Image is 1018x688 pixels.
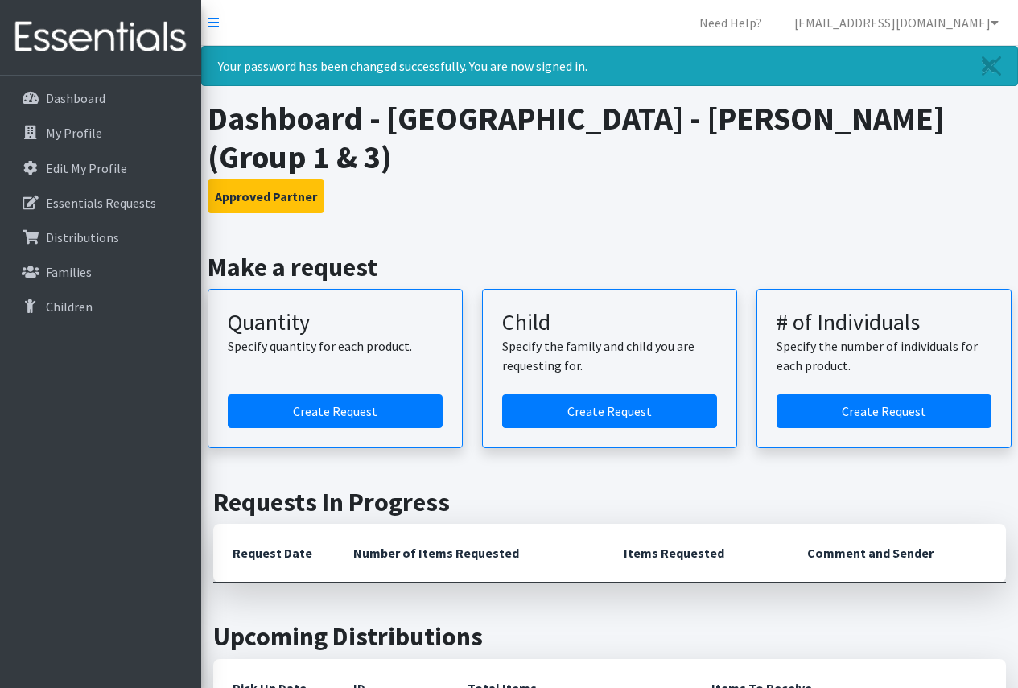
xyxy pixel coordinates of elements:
[228,336,443,356] p: Specify quantity for each product.
[777,309,991,336] h3: # of Individuals
[46,229,119,245] p: Distributions
[6,117,195,149] a: My Profile
[686,6,775,39] a: Need Help?
[502,394,717,428] a: Create a request for a child or family
[6,290,195,323] a: Children
[46,160,127,176] p: Edit My Profile
[6,221,195,253] a: Distributions
[46,125,102,141] p: My Profile
[46,195,156,211] p: Essentials Requests
[6,82,195,114] a: Dashboard
[46,299,93,315] p: Children
[502,309,717,336] h3: Child
[208,252,1012,282] h2: Make a request
[788,524,1006,583] th: Comment and Sender
[781,6,1012,39] a: [EMAIL_ADDRESS][DOMAIN_NAME]
[6,256,195,288] a: Families
[334,524,604,583] th: Number of Items Requested
[46,90,105,106] p: Dashboard
[213,621,1006,652] h2: Upcoming Distributions
[213,524,334,583] th: Request Date
[777,394,991,428] a: Create a request by number of individuals
[6,10,195,64] img: HumanEssentials
[228,394,443,428] a: Create a request by quantity
[208,179,324,213] button: Approved Partner
[777,336,991,375] p: Specify the number of individuals for each product.
[6,187,195,219] a: Essentials Requests
[46,264,92,280] p: Families
[966,47,1017,85] a: Close
[6,152,195,184] a: Edit My Profile
[213,487,1006,517] h2: Requests In Progress
[502,336,717,375] p: Specify the family and child you are requesting for.
[228,309,443,336] h3: Quantity
[201,46,1018,86] div: Your password has been changed successfully. You are now signed in.
[208,99,1012,176] h1: Dashboard - [GEOGRAPHIC_DATA] - [PERSON_NAME] (Group 1 & 3)
[604,524,789,583] th: Items Requested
